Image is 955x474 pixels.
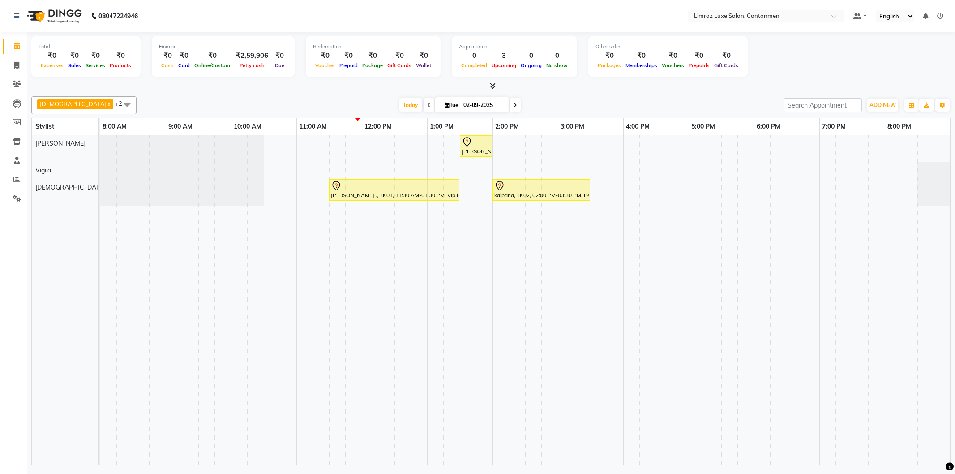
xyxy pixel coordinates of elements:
div: Total [39,43,133,51]
span: Stylist [35,122,54,130]
span: [DEMOGRAPHIC_DATA] [40,100,107,108]
button: ADD NEW [867,99,898,112]
b: 08047224946 [98,4,138,29]
span: Card [176,62,192,69]
span: Gift Cards [385,62,414,69]
a: x [107,100,111,108]
span: Ongoing [518,62,544,69]
div: 3 [489,51,518,61]
span: Upcoming [489,62,518,69]
div: 0 [518,51,544,61]
a: 4:00 PM [624,120,652,133]
div: [PERSON_NAME] ., TK01, 01:30 PM-02:00 PM, Styling - Top (Men) [461,137,491,155]
div: ₹0 [712,51,741,61]
div: 0 [544,51,570,61]
span: Today [399,98,422,112]
span: [PERSON_NAME] [35,139,86,147]
div: Finance [159,43,287,51]
div: ₹0 [272,51,287,61]
div: ₹0 [660,51,686,61]
a: 5:00 PM [689,120,717,133]
span: Prepaids [686,62,712,69]
span: Package [360,62,385,69]
div: ₹0 [192,51,232,61]
span: Products [107,62,133,69]
div: ₹0 [107,51,133,61]
div: ₹0 [176,51,192,61]
img: logo [23,4,84,29]
span: Due [273,62,287,69]
span: Sales [66,62,83,69]
span: +2 [115,100,129,107]
span: Voucher [313,62,337,69]
div: ₹0 [39,51,66,61]
div: kalpana, TK02, 02:00 PM-03:30 PM, Pedicure - Signature [493,181,589,199]
div: Redemption [313,43,433,51]
a: 11:00 AM [297,120,329,133]
div: ₹0 [337,51,360,61]
div: ₹2,59,906 [232,51,272,61]
span: Online/Custom [192,62,232,69]
span: No show [544,62,570,69]
span: Memberships [623,62,660,69]
span: Services [83,62,107,69]
input: 2025-09-02 [461,99,505,112]
div: ₹0 [414,51,433,61]
a: 12:00 PM [362,120,394,133]
span: [DEMOGRAPHIC_DATA] [35,183,105,191]
span: Gift Cards [712,62,741,69]
span: Prepaid [337,62,360,69]
span: Expenses [39,62,66,69]
a: 9:00 AM [166,120,195,133]
span: ADD NEW [869,102,896,108]
div: ₹0 [159,51,176,61]
div: [PERSON_NAME] ., TK01, 11:30 AM-01:30 PM, Vip Facials - Advanced Hydra-Glow Facial [330,181,458,199]
div: 0 [459,51,489,61]
a: 10:00 AM [231,120,264,133]
div: ₹0 [66,51,83,61]
span: Tue [442,102,461,108]
a: 7:00 PM [820,120,848,133]
div: ₹0 [385,51,414,61]
span: Vigila [35,166,51,174]
a: 2:00 PM [493,120,521,133]
span: Packages [595,62,623,69]
input: Search Appointment [784,98,862,112]
div: Appointment [459,43,570,51]
span: Petty cash [237,62,267,69]
a: 1:00 PM [428,120,456,133]
div: ₹0 [360,51,385,61]
span: Wallet [414,62,433,69]
a: 8:00 PM [885,120,913,133]
span: Vouchers [660,62,686,69]
div: ₹0 [623,51,660,61]
div: Other sales [595,43,741,51]
span: Cash [159,62,176,69]
a: 8:00 AM [100,120,129,133]
span: Completed [459,62,489,69]
div: ₹0 [313,51,337,61]
a: 6:00 PM [754,120,783,133]
div: ₹0 [595,51,623,61]
a: 3:00 PM [558,120,587,133]
div: ₹0 [83,51,107,61]
div: ₹0 [686,51,712,61]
